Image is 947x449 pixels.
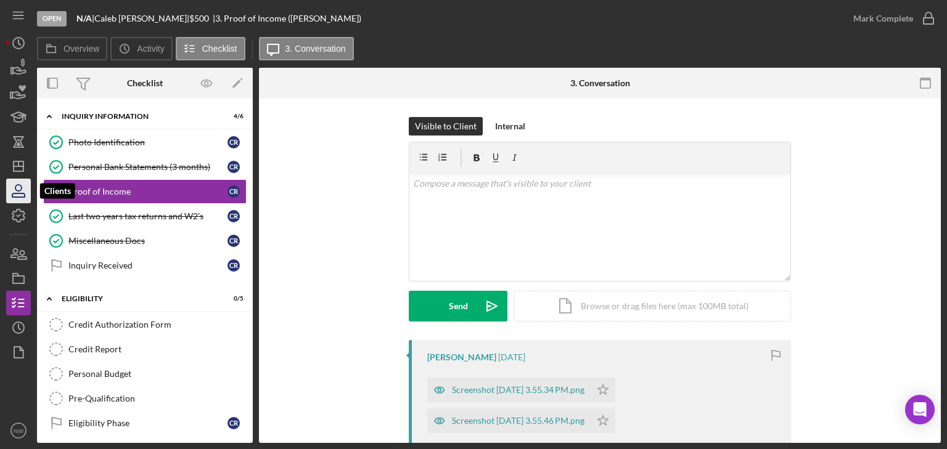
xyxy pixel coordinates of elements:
div: Open [37,11,67,26]
div: Send [449,291,468,322]
div: Proof of Income [68,187,228,196]
div: Checklist [127,78,163,88]
b: N/A [76,13,92,23]
div: Internal [495,117,525,136]
label: Activity [137,44,164,54]
a: Personal Budget [43,362,247,386]
div: Photo Identification [68,137,228,147]
div: C R [228,210,240,222]
div: Last two years tax returns and W2's [68,211,228,221]
div: Inquiry Received [68,261,228,270]
label: Overview [64,44,99,54]
div: C R [228,136,240,148]
button: Visible to Client [409,117,483,136]
div: C R [228,185,240,198]
div: C R [228,259,240,272]
div: 4 / 6 [221,113,244,120]
label: Checklist [202,44,237,54]
div: Screenshot [DATE] 3.55.46 PM.png [452,416,584,426]
button: NW [6,418,31,443]
a: Eligibility PhaseCR [43,411,247,435]
a: Inquiry ReceivedCR [43,253,247,278]
button: Screenshot [DATE] 3.55.46 PM.png [427,408,615,433]
a: Credit Report [43,337,247,362]
button: Activity [110,37,172,60]
div: Open Intercom Messenger [905,395,935,424]
div: | [76,14,94,23]
a: 3Proof of IncomeCR [43,179,247,204]
a: Photo IdentificationCR [43,130,247,155]
div: C R [228,161,240,173]
div: Screenshot [DATE] 3.55.34 PM.png [452,385,584,395]
div: Eligibility Phase [68,418,228,428]
div: Visible to Client [415,117,477,136]
div: [PERSON_NAME] [427,352,496,362]
a: Last two years tax returns and W2'sCR [43,204,247,229]
tspan: 3 [54,187,58,195]
div: Credit Authorization Form [68,320,246,330]
span: $500 [189,13,209,23]
button: Internal [489,117,531,136]
a: Miscellaneous DocsCR [43,229,247,253]
a: Pre-Qualification [43,386,247,411]
button: Checklist [176,37,245,60]
a: Credit Authorization Form [43,312,247,337]
button: Screenshot [DATE] 3.55.34 PM.png [427,378,615,402]
text: NW [14,427,24,434]
div: 0 / 5 [221,295,244,302]
div: Credit Report [68,344,246,354]
div: Inquiry Information [62,113,213,120]
div: 3. Conversation [570,78,630,88]
label: 3. Conversation [285,44,346,54]
div: Personal Budget [68,369,246,379]
a: Personal Bank Statements (3 months)CR [43,155,247,179]
button: 3. Conversation [259,37,354,60]
div: | 3. Proof of Income ([PERSON_NAME]) [213,14,361,23]
time: 2025-09-08 20:56 [498,352,525,362]
button: Mark Complete [841,6,941,31]
div: C R [228,417,240,429]
div: Caleb [PERSON_NAME] | [94,14,189,23]
div: Miscellaneous Docs [68,236,228,246]
button: Send [409,291,507,322]
div: Personal Bank Statements (3 months) [68,162,228,172]
div: C R [228,235,240,247]
div: Pre-Qualification [68,394,246,403]
div: Mark Complete [853,6,913,31]
div: ELIGIBILITY [62,295,213,302]
button: Overview [37,37,107,60]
